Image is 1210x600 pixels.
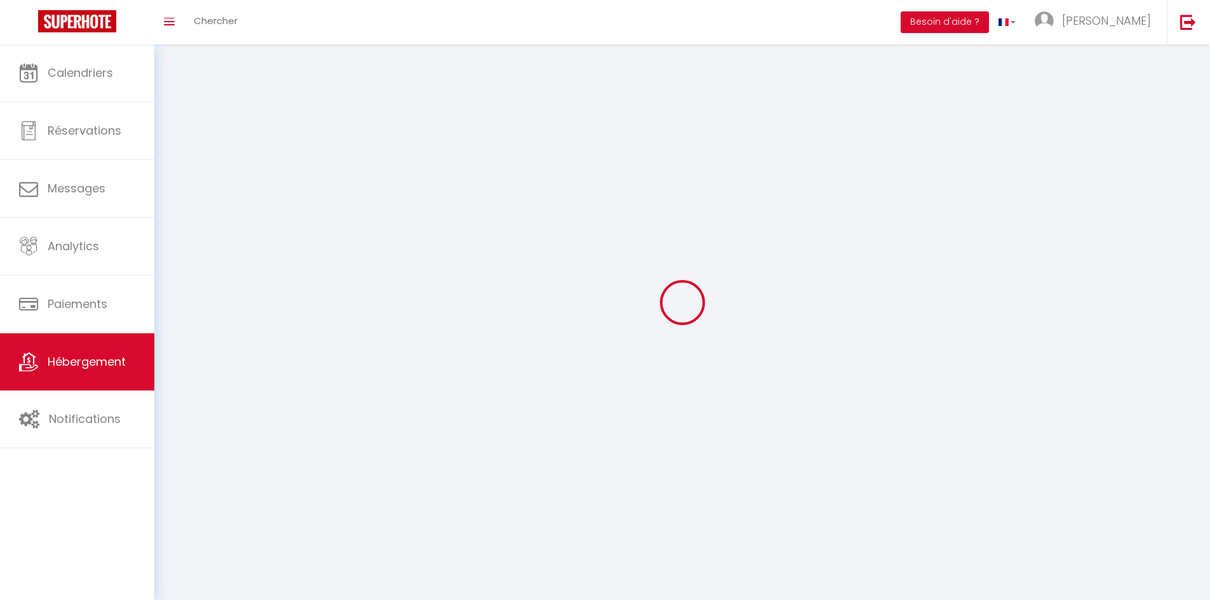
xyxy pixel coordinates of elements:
span: Analytics [48,238,99,254]
span: Notifications [49,411,121,427]
button: Ouvrir le widget de chat LiveChat [10,5,48,43]
span: Réservations [48,123,121,138]
img: ... [1035,11,1054,30]
span: Calendriers [48,65,113,81]
span: [PERSON_NAME] [1062,13,1151,29]
img: logout [1180,14,1196,30]
span: Paiements [48,296,107,312]
span: Hébergement [48,354,126,370]
span: Messages [48,180,105,196]
span: Chercher [194,14,238,27]
img: Super Booking [38,10,116,32]
button: Besoin d'aide ? [901,11,989,33]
